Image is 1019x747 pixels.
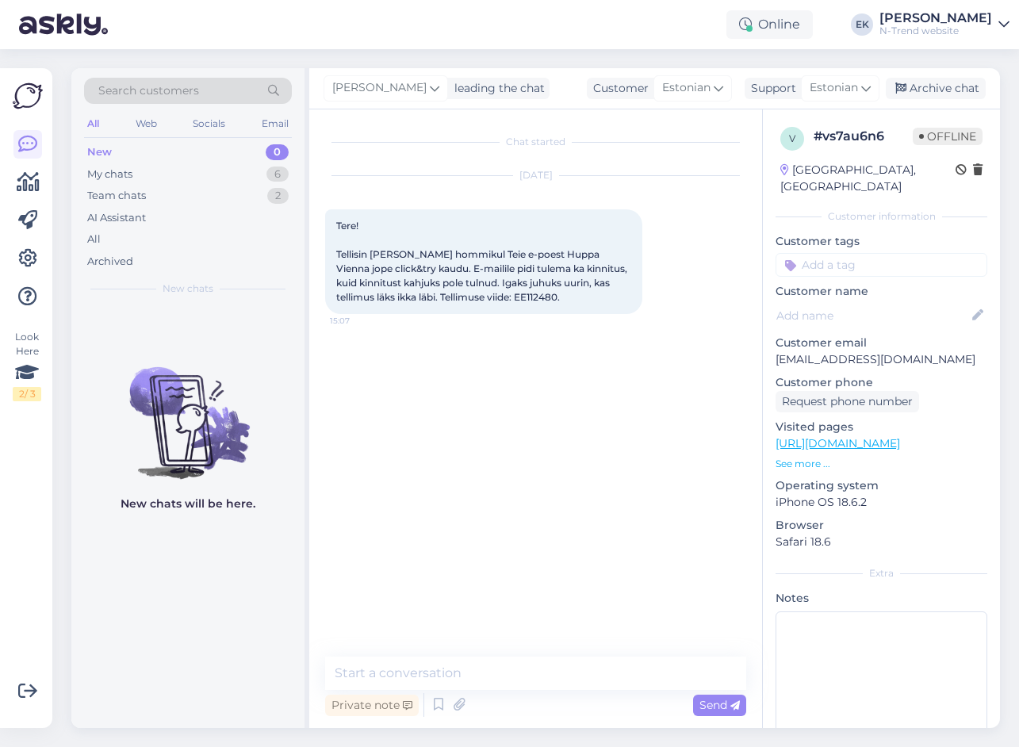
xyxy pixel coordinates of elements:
div: leading the chat [448,80,545,97]
div: AI Assistant [87,210,146,226]
span: 15:07 [330,315,389,327]
input: Add a tag [776,253,987,277]
div: Email [259,113,292,134]
p: [EMAIL_ADDRESS][DOMAIN_NAME] [776,351,987,368]
span: New chats [163,282,213,296]
div: Archive chat [886,78,986,99]
div: All [84,113,102,134]
p: Customer email [776,335,987,351]
p: iPhone OS 18.6.2 [776,494,987,511]
div: My chats [87,167,132,182]
div: All [87,232,101,247]
div: New [87,144,112,160]
p: Operating system [776,477,987,494]
p: Customer name [776,283,987,300]
p: Browser [776,517,987,534]
p: Notes [776,590,987,607]
a: [PERSON_NAME]N-Trend website [879,12,1009,37]
div: Archived [87,254,133,270]
div: Socials [190,113,228,134]
div: Extra [776,566,987,580]
span: Estonian [662,79,711,97]
div: 6 [266,167,289,182]
img: No chats [71,339,305,481]
span: Tere! Tellisin [PERSON_NAME] hommikul Teie e-poest Huppa Vienna jope click&try kaudu. E-mailile p... [336,220,630,303]
p: See more ... [776,457,987,471]
span: v [789,132,795,144]
div: EK [851,13,873,36]
div: Chat started [325,135,746,149]
div: [PERSON_NAME] [879,12,992,25]
div: Private note [325,695,419,716]
span: Offline [913,128,983,145]
div: Request phone number [776,391,919,412]
div: 0 [266,144,289,160]
div: 2 / 3 [13,387,41,401]
p: New chats will be here. [121,496,255,512]
div: 2 [267,188,289,204]
div: Look Here [13,330,41,401]
p: Visited pages [776,419,987,435]
p: Customer phone [776,374,987,391]
span: Estonian [810,79,858,97]
div: Web [132,113,160,134]
span: Send [699,698,740,712]
div: Customer [587,80,649,97]
span: [PERSON_NAME] [332,79,427,97]
div: Customer information [776,209,987,224]
p: Customer tags [776,233,987,250]
input: Add name [776,307,969,324]
div: [GEOGRAPHIC_DATA], [GEOGRAPHIC_DATA] [780,162,956,195]
a: [URL][DOMAIN_NAME] [776,436,900,450]
div: Support [745,80,796,97]
img: Askly Logo [13,81,43,111]
p: Safari 18.6 [776,534,987,550]
div: Online [726,10,813,39]
div: Team chats [87,188,146,204]
div: N-Trend website [879,25,992,37]
span: Search customers [98,82,199,99]
div: # vs7au6n6 [814,127,913,146]
div: [DATE] [325,168,746,182]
